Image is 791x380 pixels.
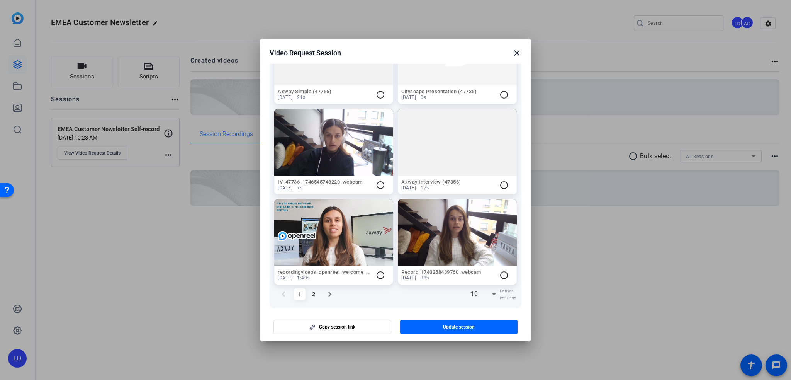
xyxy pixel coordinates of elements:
span: 17s [421,185,429,191]
div: Video Request Session [270,48,521,58]
button: 2 [308,288,319,300]
span: [DATE] [401,185,416,191]
span: 38s [421,275,429,281]
span: [DATE] [401,275,416,281]
h2: Cityscape Presentation (47736) [401,89,495,94]
button: Next Page [321,285,339,303]
mat-icon: chevron_right [325,290,334,299]
h2: Axway Simple (47766) [278,89,371,94]
span: 1:49s [297,275,310,281]
mat-icon: radio_button_unchecked [376,181,385,190]
span: Copy session link [319,324,355,330]
span: 7s [297,185,302,191]
mat-icon: close [512,48,521,58]
mat-icon: radio_button_unchecked [499,181,509,190]
img: Not found [398,199,517,266]
span: 10 [470,290,478,298]
span: Update session [443,324,475,330]
h2: Record_1740258439760_webcam [401,269,495,275]
mat-icon: radio_button_unchecked [499,271,509,280]
img: Not found [274,109,393,176]
button: Update session [400,320,518,334]
button: Copy session link [273,320,391,334]
span: [DATE] [278,275,292,281]
h2: IV_47736_1746545748220_webcam [278,179,371,185]
span: [DATE] [278,185,292,191]
span: [DATE] [278,94,292,101]
mat-icon: radio_button_unchecked [376,271,385,280]
h2: Axway Interview (47356) [401,179,495,185]
span: 0s [421,94,426,101]
mat-icon: radio_button_unchecked [376,90,385,99]
span: [DATE] [401,94,416,101]
span: 21s [297,94,306,101]
span: 2 [312,291,315,297]
h2: recordingvideos_openreel_welcome_v1 (1080p) [278,269,371,275]
mat-icon: radio_button_unchecked [499,90,509,99]
span: Entries per page [500,288,517,300]
img: Not found [274,199,393,266]
img: Not found [398,109,517,176]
